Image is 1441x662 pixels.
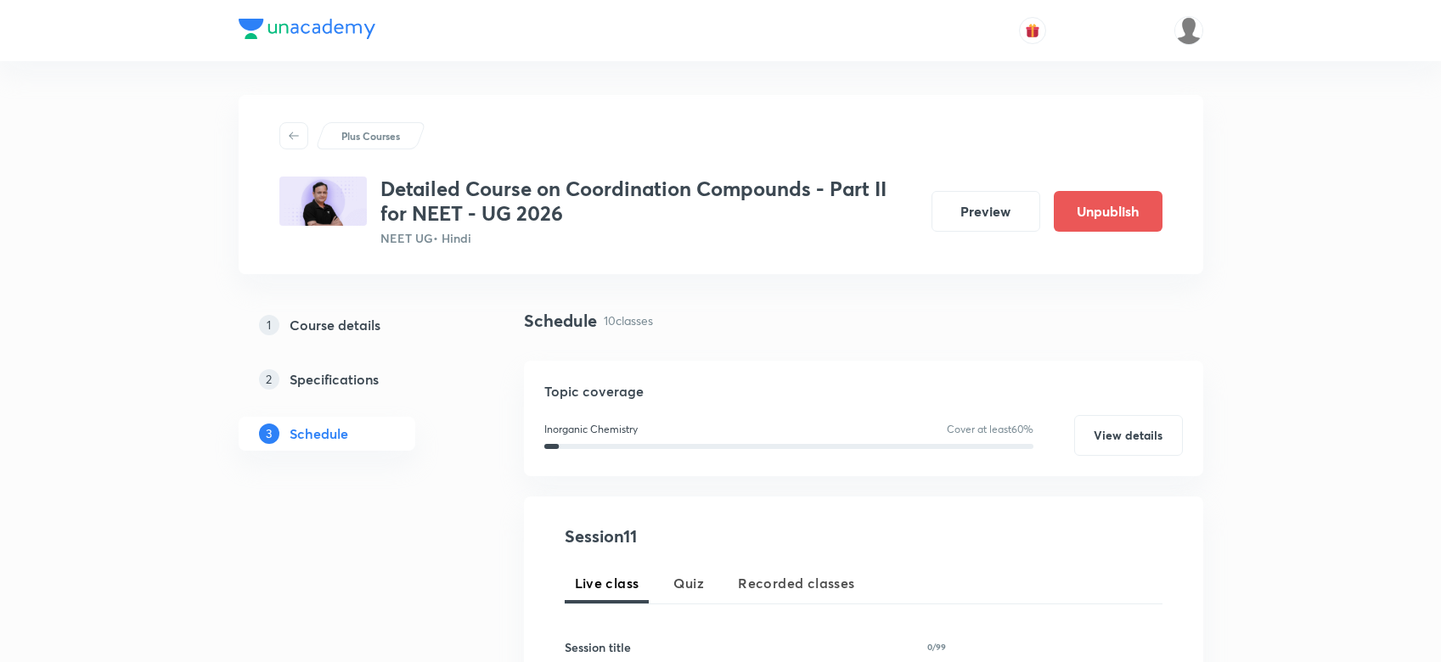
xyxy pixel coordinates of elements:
img: FA8E6D6F-7449-4082-A300-AAA57DB1BD6E_plus.png [279,177,367,226]
h5: Course details [290,315,380,335]
button: avatar [1019,17,1046,44]
h4: Session 11 [565,524,875,549]
img: Shahrukh Ansari [1174,16,1203,45]
p: 3 [259,424,279,444]
p: 2 [259,369,279,390]
p: 0/99 [927,642,946,651]
span: Recorded classes [738,573,854,593]
button: View details [1074,415,1183,456]
h4: Schedule [524,308,597,334]
p: Inorganic Chemistry [544,422,638,437]
p: Cover at least 60 % [947,422,1033,437]
span: Quiz [673,573,705,593]
a: Company Logo [239,19,375,43]
img: Company Logo [239,19,375,39]
a: 1Course details [239,308,470,342]
p: NEET UG • Hindi [380,229,918,247]
h5: Topic coverage [544,381,1183,401]
img: avatar [1025,23,1040,38]
span: Live class [575,573,639,593]
h5: Specifications [290,369,379,390]
p: Plus Courses [341,128,400,143]
a: 2Specifications [239,362,470,396]
button: Unpublish [1054,191,1162,232]
p: 1 [259,315,279,335]
h5: Schedule [290,424,348,444]
h6: Session title [565,638,631,656]
button: Preview [932,191,1040,232]
p: 10 classes [604,311,653,329]
h3: Detailed Course on Coordination Compounds - Part II for NEET - UG 2026 [380,177,918,226]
